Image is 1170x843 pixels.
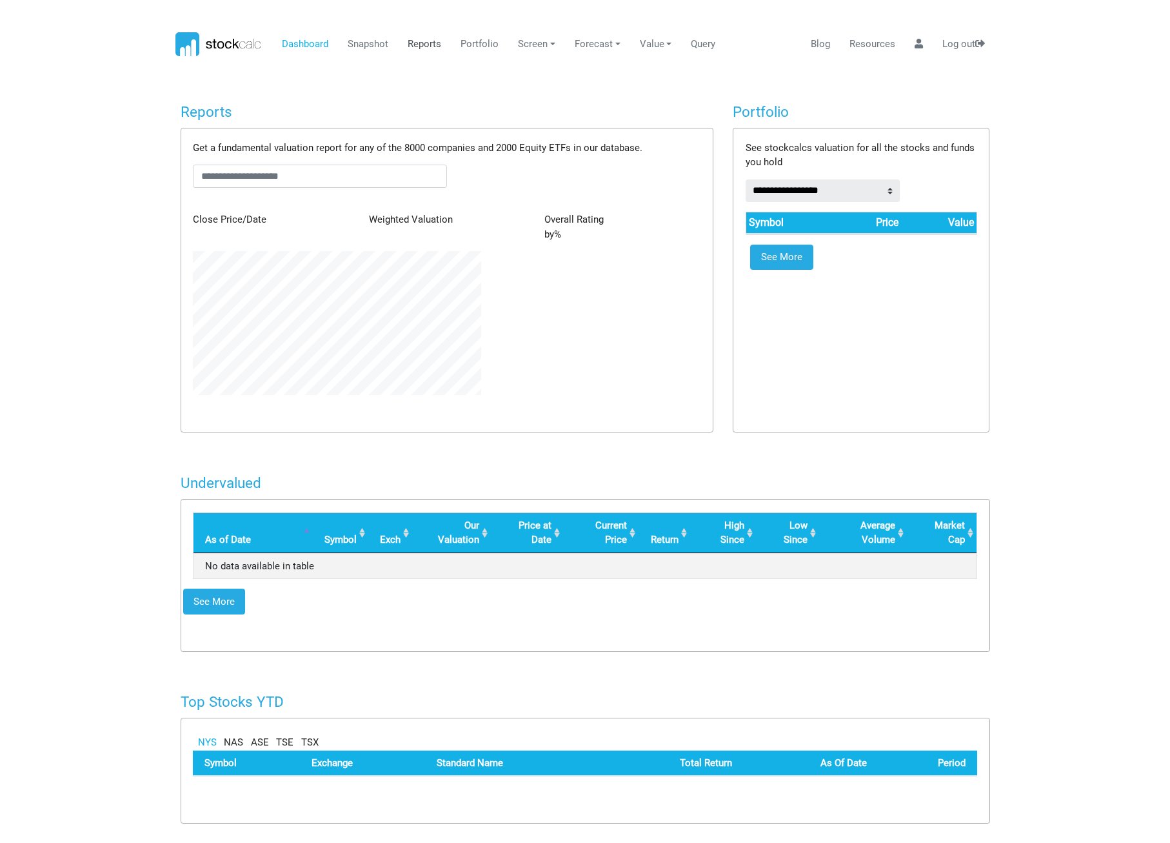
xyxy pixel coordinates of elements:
[224,735,243,750] a: NAS
[276,735,293,750] a: TSE
[368,513,412,553] th: Exch: activate to sort column ascending
[750,245,813,270] a: See More
[313,513,368,553] th: Symbol: activate to sort column ascending
[183,589,245,614] a: See More
[744,750,878,776] th: As Of Date
[639,513,690,553] th: Return: activate to sort column ascending
[845,32,900,57] a: Resources
[181,693,990,711] h4: Top Stocks YTD
[907,513,977,553] th: Market Cap: activate to sort column ascending
[535,212,710,241] div: by %
[828,212,901,234] th: Price
[403,32,446,57] a: Reports
[301,735,319,750] a: TSX
[277,32,333,57] a: Dashboard
[425,750,599,776] th: Standard Name
[938,32,990,57] a: Log out
[690,513,756,553] th: High Since: activate to sort column ascending
[491,513,564,553] th: Price at Date: activate to sort column ascending
[635,32,677,57] a: Value
[746,141,977,170] p: See stockcalcs valuation for all the stocks and funds you hold
[878,750,977,776] th: Period
[193,214,266,225] span: Close Price/Date
[300,750,424,776] th: Exchange
[733,103,989,121] h4: Portfolio
[563,513,639,553] th: Current Price: activate to sort column ascending
[901,212,977,234] th: Value
[251,735,269,750] a: ASE
[756,513,820,553] th: Low Since: activate to sort column ascending
[193,750,300,776] th: Symbol
[343,32,393,57] a: Snapshot
[806,32,835,57] a: Blog
[181,103,714,121] h4: Reports
[193,513,313,553] th: As of Date: activate to sort column descending
[369,214,453,225] span: Weighted Valuation
[544,214,604,225] span: Overall Rating
[456,32,504,57] a: Portfolio
[193,553,977,579] td: No data available in table
[193,141,700,156] p: Get a fundamental valuation report for any of the 8000 companies and 2000 Equity ETFs in our data...
[686,32,720,57] a: Query
[198,735,217,750] a: NYS
[819,513,907,553] th: Average Volume: activate to sort column ascending
[598,750,744,776] th: Total Return
[570,32,625,57] a: Forecast
[412,513,491,553] th: Our Valuation: activate to sort column ascending
[181,474,990,492] h4: Undervalued
[746,212,828,234] th: Symbol
[513,32,560,57] a: Screen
